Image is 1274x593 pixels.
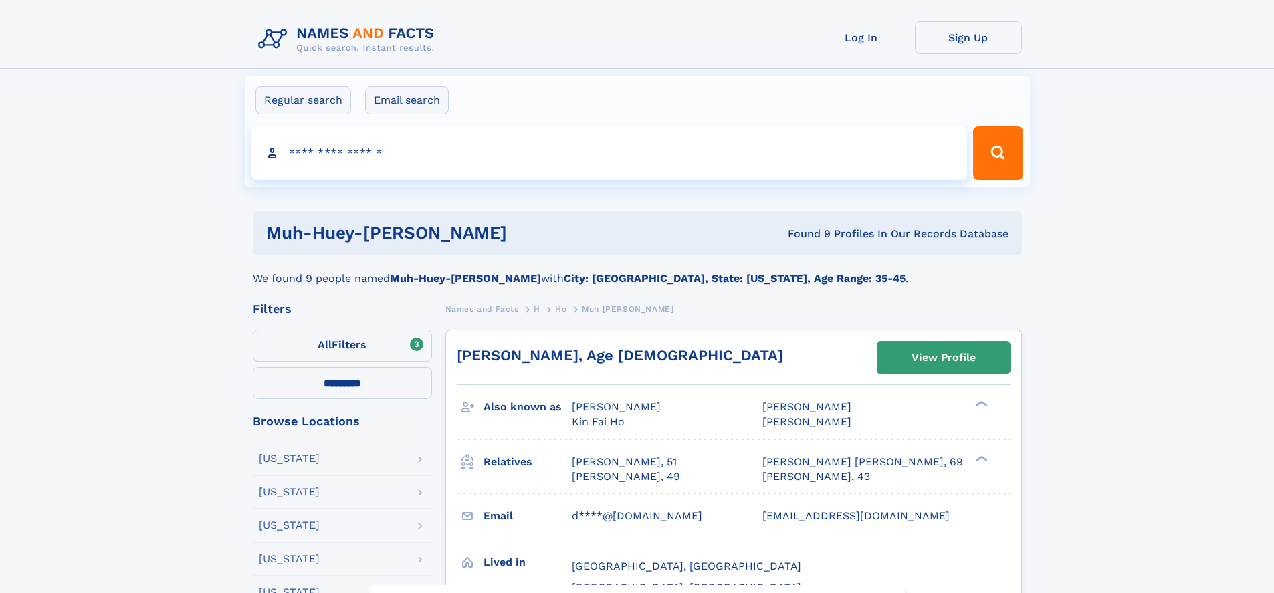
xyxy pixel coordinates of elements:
[253,255,1022,287] div: We found 9 people named with .
[877,342,1010,374] a: View Profile
[564,272,906,285] b: City: [GEOGRAPHIC_DATA], State: [US_STATE], Age Range: 35-45
[572,469,680,484] a: [PERSON_NAME], 49
[762,509,950,522] span: [EMAIL_ADDRESS][DOMAIN_NAME]
[534,304,540,314] span: H
[762,455,963,469] a: [PERSON_NAME] [PERSON_NAME], 69
[582,304,673,314] span: Muh [PERSON_NAME]
[912,342,976,373] div: View Profile
[259,453,320,464] div: [US_STATE]
[365,86,449,114] label: Email search
[762,415,851,428] span: [PERSON_NAME]
[259,520,320,531] div: [US_STATE]
[484,505,572,527] h3: Email
[915,21,1022,54] a: Sign Up
[251,126,968,180] input: search input
[762,400,851,413] span: [PERSON_NAME]
[445,300,519,317] a: Names and Facts
[555,300,566,317] a: Ho
[647,227,1008,241] div: Found 9 Profiles In Our Records Database
[555,304,566,314] span: Ho
[572,455,677,469] a: [PERSON_NAME], 51
[259,487,320,497] div: [US_STATE]
[808,21,915,54] a: Log In
[253,21,445,57] img: Logo Names and Facts
[255,86,351,114] label: Regular search
[973,126,1023,180] button: Search Button
[253,303,432,315] div: Filters
[457,347,783,364] a: [PERSON_NAME], Age [DEMOGRAPHIC_DATA]
[762,469,870,484] a: [PERSON_NAME], 43
[266,225,647,241] h1: muh-huey-[PERSON_NAME]
[253,415,432,427] div: Browse Locations
[572,415,625,428] span: Kin Fai Ho
[318,338,332,351] span: All
[484,396,572,419] h3: Also known as
[572,400,661,413] span: [PERSON_NAME]
[972,400,988,408] div: ❯
[259,554,320,564] div: [US_STATE]
[484,451,572,473] h3: Relatives
[972,454,988,463] div: ❯
[534,300,540,317] a: H
[253,330,432,362] label: Filters
[484,551,572,574] h3: Lived in
[390,272,541,285] b: Muh-Huey-[PERSON_NAME]
[572,560,801,572] span: [GEOGRAPHIC_DATA], [GEOGRAPHIC_DATA]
